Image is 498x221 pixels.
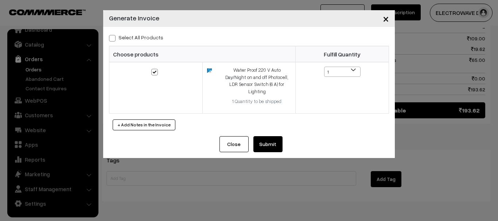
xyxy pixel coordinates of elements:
th: Fulfill Quantity [296,46,389,62]
div: 1 Quantity to be shipped [223,98,291,105]
button: Submit [253,136,283,152]
button: Close [219,136,249,152]
button: Close [377,7,395,30]
label: Select all Products [109,33,163,41]
button: + Add Notes in the Invoice [113,119,175,130]
h4: Generate Invoice [109,13,159,23]
span: 1 [324,67,360,77]
th: Choose products [109,46,296,62]
span: 1 [324,67,361,77]
span: × [383,12,389,25]
img: 1748705170372061-ohAcjb9L_SL1500_.jpg [207,68,212,73]
div: Water Proof 220 V Auto Day/Night on and off Photocell, LDR Sensor Switch (6 A) for Lighting [223,67,291,95]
